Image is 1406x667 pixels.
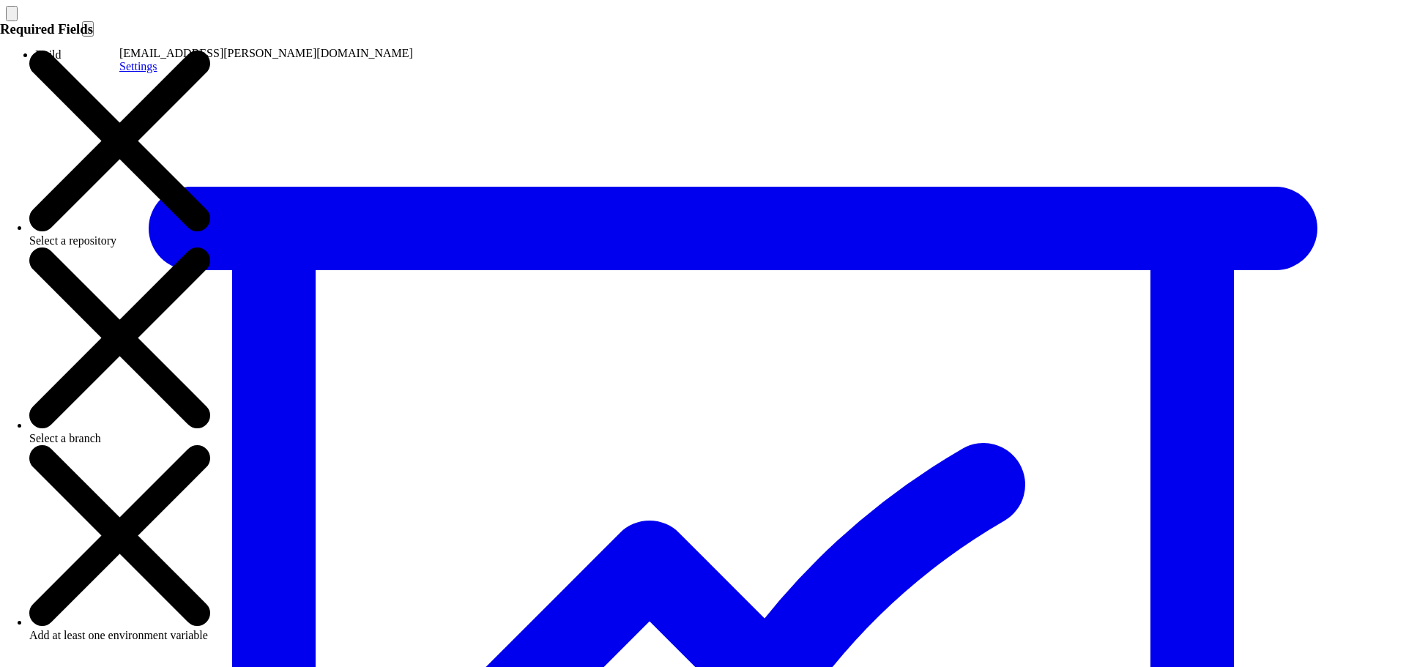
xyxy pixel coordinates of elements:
div: [EMAIL_ADDRESS][PERSON_NAME][DOMAIN_NAME] [119,47,413,60]
span: Select a repository [29,234,116,247]
span: Add at least one environment variable [29,629,208,641]
button: Toggle navigation [6,6,18,21]
span: Select a branch [29,432,101,444]
div: Build [35,48,1400,62]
